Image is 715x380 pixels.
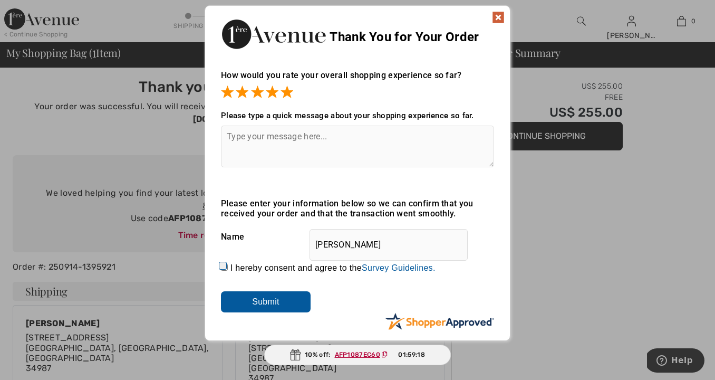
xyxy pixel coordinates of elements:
[362,263,436,272] a: Survey Guidelines.
[221,16,326,52] img: Thank You for Your Order
[230,263,436,273] label: I hereby consent and agree to the
[221,291,311,312] input: Submit
[290,349,301,360] img: Gift.svg
[492,11,505,24] img: x
[221,224,494,250] div: Name
[398,350,424,359] span: 01:59:18
[264,345,451,365] div: 10% off:
[221,198,494,218] div: Please enter your information below so we can confirm that you received your order and that the t...
[24,7,46,17] span: Help
[335,351,380,358] ins: AFP1087EC60
[330,30,479,44] span: Thank You for Your Order
[221,60,494,100] div: How would you rate your overall shopping experience so far?
[221,111,494,120] div: Please type a quick message about your shopping experience so far.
